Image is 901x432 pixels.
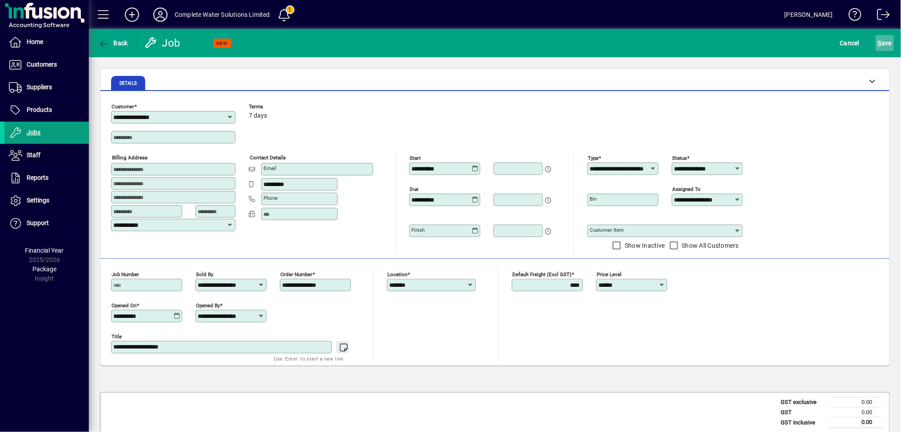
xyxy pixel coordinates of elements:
[4,54,89,76] a: Customers
[776,407,829,417] td: GST
[25,247,64,254] span: Financial Year
[876,35,894,51] button: Save
[512,271,571,277] mat-label: Default Freight (excl GST)
[878,36,892,50] span: ave
[27,83,52,91] span: Suppliers
[27,174,48,181] span: Reports
[588,155,598,161] mat-label: Type
[838,35,862,51] button: Cancel
[217,40,228,46] span: NEW
[249,112,267,119] span: 7 days
[27,61,57,68] span: Customers
[829,417,883,428] td: 0.00
[96,35,130,51] button: Back
[112,302,136,309] mat-label: Opened On
[842,2,861,31] a: Knowledge Base
[32,266,56,273] span: Package
[672,186,701,192] mat-label: Assigned to
[623,241,665,250] label: Show Inactive
[89,35,138,51] app-page-header-button: Back
[776,417,829,428] td: GST inclusive
[590,196,597,202] mat-label: Bin
[4,212,89,234] a: Support
[27,219,49,226] span: Support
[98,40,128,47] span: Back
[263,195,278,201] mat-label: Phone
[249,104,302,110] span: Terms
[4,99,89,121] a: Products
[597,271,622,277] mat-label: Price Level
[870,2,890,31] a: Logout
[4,76,89,99] a: Suppliers
[680,241,739,250] label: Show All Customers
[146,7,175,23] button: Profile
[112,271,139,277] mat-label: Job number
[776,397,829,408] td: GST exclusive
[27,151,40,159] span: Staff
[196,302,220,309] mat-label: Opened by
[27,106,52,113] span: Products
[410,186,419,192] mat-label: Due
[27,129,40,136] span: Jobs
[4,167,89,189] a: Reports
[144,36,182,50] div: Job
[112,333,122,340] mat-label: Title
[878,40,881,47] span: S
[4,31,89,53] a: Home
[263,165,276,171] mat-label: Email
[118,7,146,23] button: Add
[196,271,213,277] mat-label: Sold by
[280,271,312,277] mat-label: Order number
[4,144,89,166] a: Staff
[120,81,137,86] span: Details
[27,38,43,45] span: Home
[387,271,407,277] mat-label: Location
[590,227,624,233] mat-label: Customer Item
[785,8,833,22] div: [PERSON_NAME]
[274,353,344,364] mat-hint: Use 'Enter' to start a new line
[112,103,134,110] mat-label: Customer
[411,227,425,233] mat-label: Finish
[829,407,883,417] td: 0.00
[840,36,860,50] span: Cancel
[4,190,89,212] a: Settings
[175,8,270,22] div: Complete Water Solutions Limited
[27,197,49,204] span: Settings
[410,155,421,161] mat-label: Start
[829,397,883,408] td: 0.00
[672,155,687,161] mat-label: Status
